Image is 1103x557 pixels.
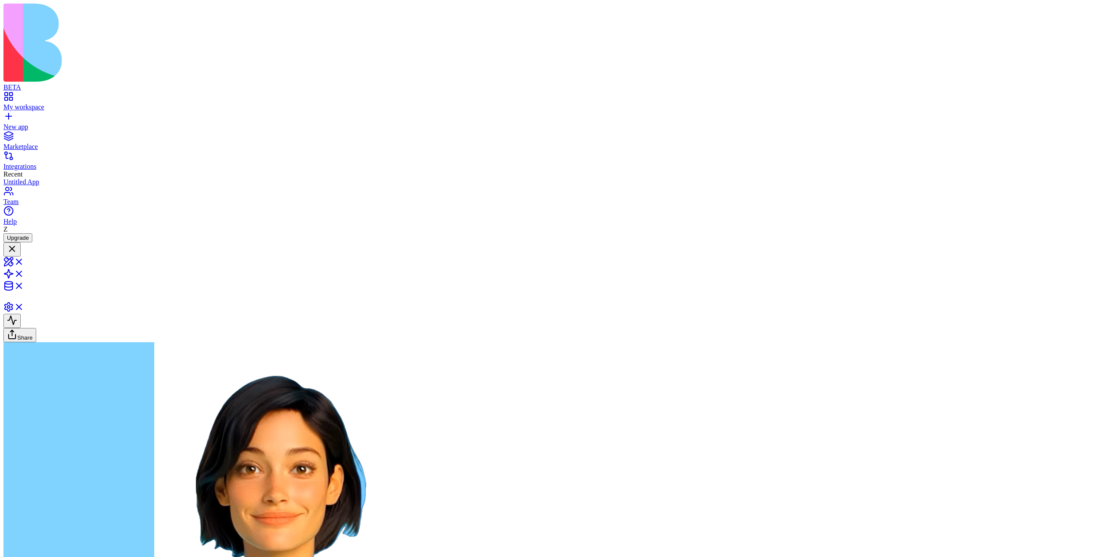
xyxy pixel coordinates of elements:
[3,328,36,342] button: Share
[3,103,1100,111] div: My workspace
[3,76,1100,91] a: BETA
[3,3,350,82] img: logo
[3,234,32,241] a: Upgrade
[3,115,1100,131] a: New app
[3,233,32,242] button: Upgrade
[3,210,1100,226] a: Help
[3,155,1100,170] a: Integrations
[3,170,22,178] span: Recent
[3,96,1100,111] a: My workspace
[3,198,1100,206] div: Team
[3,123,1100,131] div: New app
[3,143,1100,151] div: Marketplace
[3,226,8,233] span: Z
[3,163,1100,170] div: Integrations
[3,178,1100,186] a: Untitled App
[3,84,1100,91] div: BETA
[3,190,1100,206] a: Team
[3,135,1100,151] a: Marketplace
[3,218,1100,226] div: Help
